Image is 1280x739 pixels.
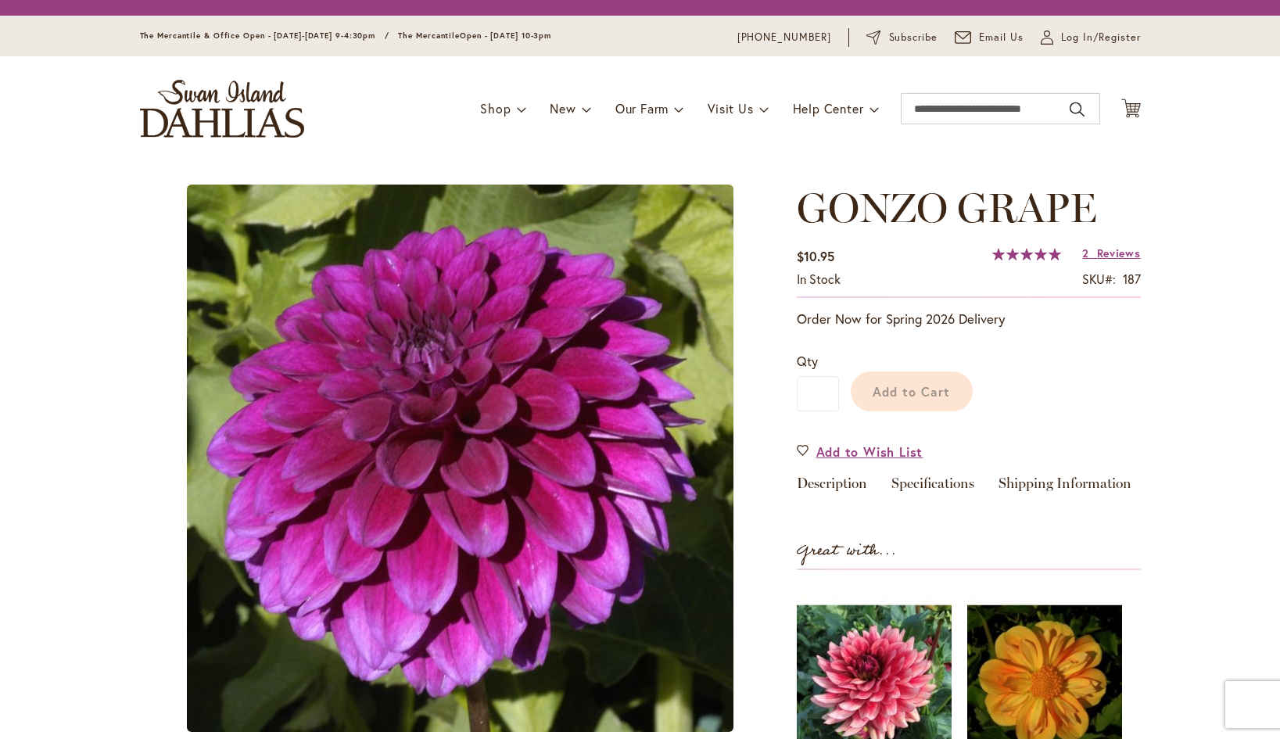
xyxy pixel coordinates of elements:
[140,30,461,41] span: The Mercantile & Office Open - [DATE]-[DATE] 9-4:30pm / The Mercantile
[460,30,551,41] span: Open - [DATE] 10-3pm
[797,353,818,369] span: Qty
[708,100,753,117] span: Visit Us
[793,100,864,117] span: Help Center
[737,30,832,45] a: [PHONE_NUMBER]
[889,30,938,45] span: Subscribe
[1061,30,1141,45] span: Log In/Register
[797,538,897,564] strong: Great with...
[480,100,511,117] span: Shop
[797,248,834,264] span: $10.95
[797,183,1097,232] span: GONZO GRAPE
[12,683,56,727] iframe: Launch Accessibility Center
[999,476,1131,499] a: Shipping Information
[550,100,575,117] span: New
[816,443,923,461] span: Add to Wish List
[955,30,1024,45] a: Email Us
[1070,97,1084,122] button: Search
[1041,30,1141,45] a: Log In/Register
[1097,246,1141,260] span: Reviews
[797,443,923,461] a: Add to Wish List
[187,185,733,732] img: main product photo
[979,30,1024,45] span: Email Us
[797,476,867,499] a: Description
[140,80,304,138] a: store logo
[891,476,974,499] a: Specifications
[615,100,669,117] span: Our Farm
[866,30,938,45] a: Subscribe
[797,310,1141,328] p: Order Now for Spring 2026 Delivery
[1123,271,1141,289] div: 187
[797,271,841,289] div: Availability
[797,271,841,287] span: In stock
[992,248,1061,260] div: 100%
[1082,271,1116,287] strong: SKU
[1082,246,1089,260] span: 2
[797,476,1141,499] div: Detailed Product Info
[1082,246,1140,260] a: 2 Reviews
